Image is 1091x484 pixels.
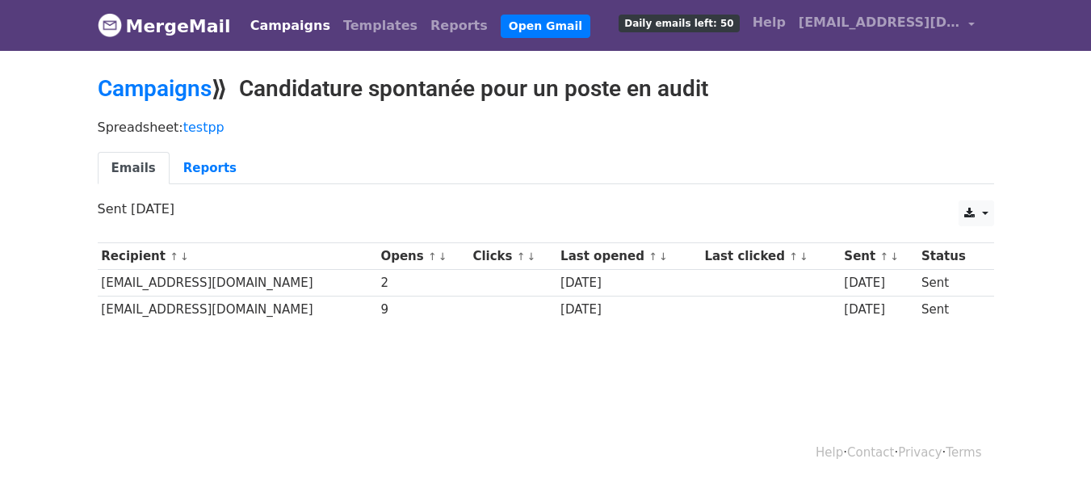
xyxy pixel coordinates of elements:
[847,445,894,460] a: Contact
[527,250,536,263] a: ↓
[244,10,337,42] a: Campaigns
[898,445,942,460] a: Privacy
[560,274,697,293] div: [DATE]
[799,250,808,263] a: ↓
[917,243,984,270] th: Status
[946,445,981,460] a: Terms
[746,6,792,39] a: Help
[701,243,841,270] th: Last clicked
[380,274,464,293] div: 2
[659,250,668,263] a: ↓
[469,243,557,270] th: Clicks
[337,10,424,42] a: Templates
[789,250,798,263] a: ↑
[380,301,464,319] div: 9
[612,6,745,39] a: Daily emails left: 50
[799,13,960,32] span: [EMAIL_ADDRESS][DOMAIN_NAME]
[879,250,888,263] a: ↑
[170,250,178,263] a: ↑
[98,152,170,185] a: Emails
[917,297,984,323] td: Sent
[98,297,377,323] td: [EMAIL_ADDRESS][DOMAIN_NAME]
[98,200,994,217] p: Sent [DATE]
[183,120,224,135] a: testpp
[98,119,994,136] p: Spreadsheet:
[844,274,913,293] div: [DATE]
[792,6,981,44] a: [EMAIL_ADDRESS][DOMAIN_NAME]
[438,250,447,263] a: ↓
[170,152,250,185] a: Reports
[98,13,122,37] img: MergeMail logo
[377,243,469,270] th: Opens
[648,250,657,263] a: ↑
[619,15,739,32] span: Daily emails left: 50
[424,10,494,42] a: Reports
[917,270,984,297] td: Sent
[98,75,994,103] h2: ⟫ Candidature spontanée pour un poste en audit
[98,9,231,43] a: MergeMail
[890,250,899,263] a: ↓
[844,301,913,319] div: [DATE]
[517,250,526,263] a: ↑
[428,250,437,263] a: ↑
[560,301,697,319] div: [DATE]
[180,250,189,263] a: ↓
[98,243,377,270] th: Recipient
[816,445,843,460] a: Help
[98,75,212,102] a: Campaigns
[841,243,918,270] th: Sent
[98,270,377,297] td: [EMAIL_ADDRESS][DOMAIN_NAME]
[501,15,590,38] a: Open Gmail
[556,243,700,270] th: Last opened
